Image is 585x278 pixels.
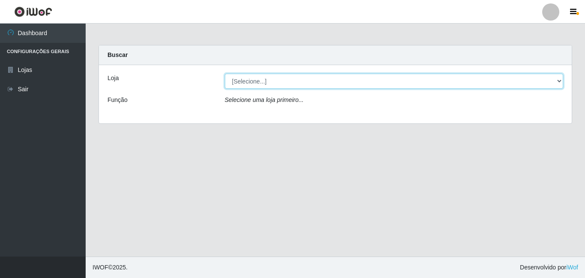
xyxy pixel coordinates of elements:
[520,263,578,272] span: Desenvolvido por
[225,96,304,103] i: Selecione uma loja primeiro...
[107,74,119,83] label: Loja
[107,51,128,58] strong: Buscar
[14,6,52,17] img: CoreUI Logo
[107,96,128,105] label: Função
[93,264,108,271] span: IWOF
[566,264,578,271] a: iWof
[93,263,128,272] span: © 2025 .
